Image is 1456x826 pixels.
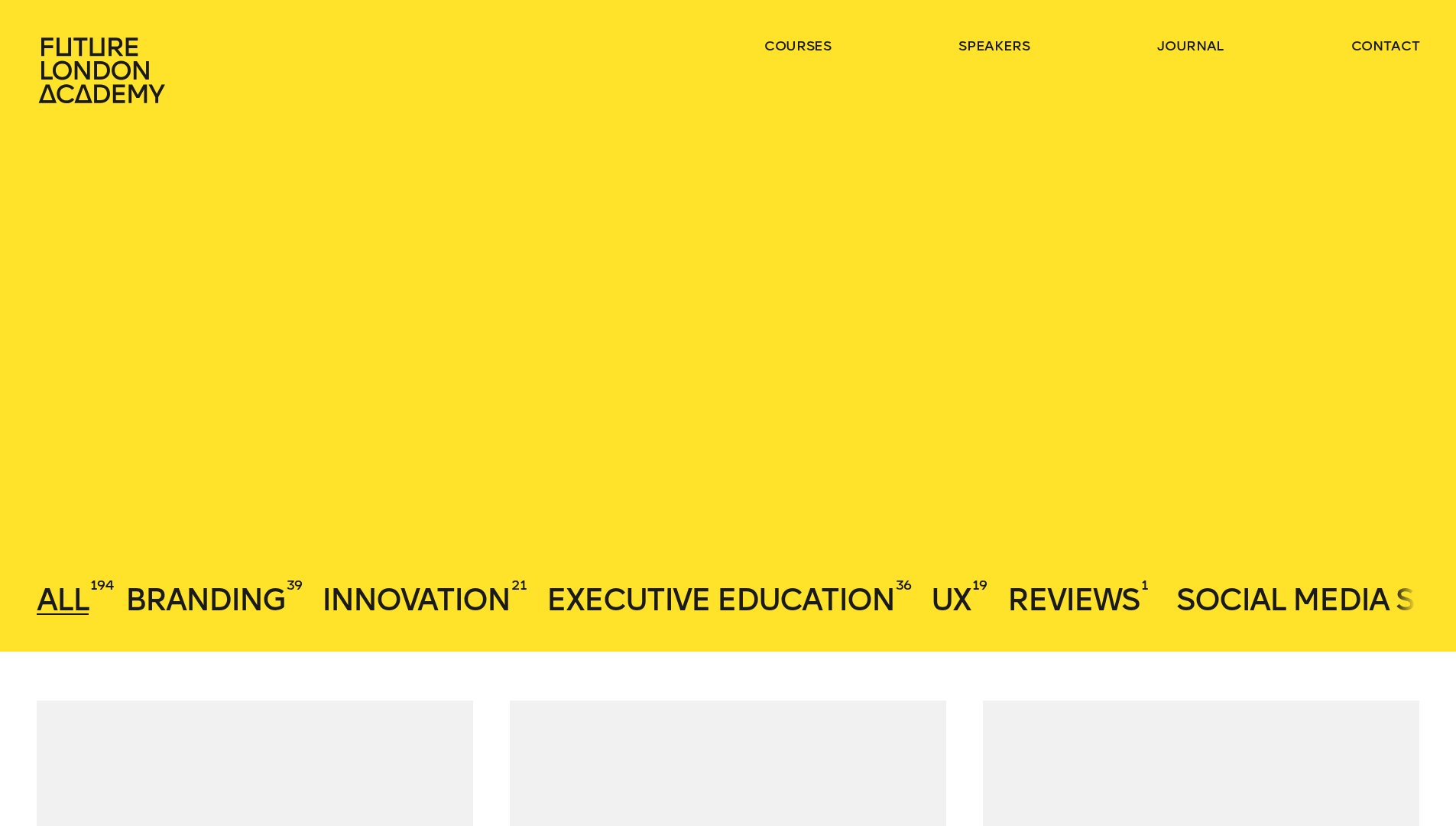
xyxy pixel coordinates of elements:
[546,581,894,618] span: Executive Education
[958,37,1030,55] a: speakers
[1157,37,1224,55] a: journal
[322,581,510,618] span: Innovation
[125,581,285,618] span: Branding
[287,576,303,594] sup: 39
[931,581,971,618] span: UX
[764,37,832,55] a: courses
[1007,581,1140,618] span: Reviews
[972,576,987,594] sup: 19
[1141,576,1149,594] sup: 1
[896,576,912,594] sup: 36
[90,576,115,594] sup: 194
[37,581,89,618] span: All
[511,576,527,594] sup: 21
[1351,37,1420,55] a: contact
